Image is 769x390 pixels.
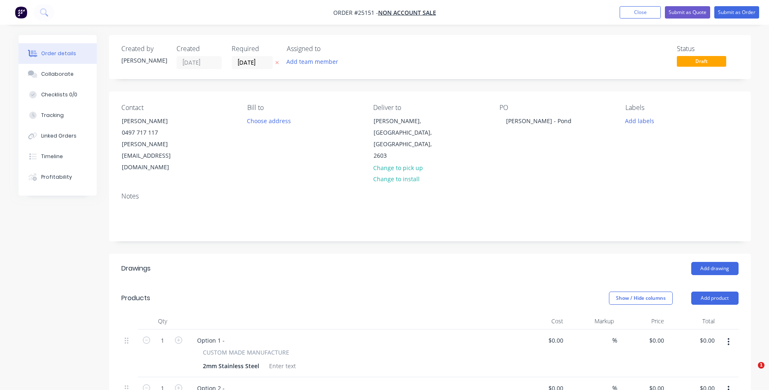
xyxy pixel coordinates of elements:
button: Collaborate [19,64,97,84]
button: Submit as Order [714,6,759,19]
span: Order #25151 - [333,9,378,16]
div: Contact [121,104,234,112]
button: Profitability [19,167,97,187]
div: Tracking [41,112,64,119]
button: Timeline [19,146,97,167]
button: Choose address [243,115,295,126]
div: Required [232,45,277,53]
div: PO [500,104,612,112]
div: Notes [121,192,739,200]
div: Order details [41,50,76,57]
div: [PERSON_NAME]0497 717 117[PERSON_NAME][EMAIL_ADDRESS][DOMAIN_NAME] [115,115,197,173]
div: Created [177,45,222,53]
div: Linked Orders [41,132,77,140]
button: Order details [19,43,97,64]
div: Status [677,45,739,53]
iframe: Intercom live chat [741,362,761,382]
div: Total [667,313,718,329]
div: Cost [516,313,567,329]
button: Show / Hide columns [609,292,673,305]
div: 0497 717 117 [122,127,190,138]
div: [PERSON_NAME], [GEOGRAPHIC_DATA], [GEOGRAPHIC_DATA], 2603 [374,115,442,161]
button: Checklists 0/0 [19,84,97,105]
span: % [612,336,617,345]
button: Change to pick up [369,162,427,173]
div: [PERSON_NAME] [122,115,190,127]
button: Tracking [19,105,97,126]
button: Close [620,6,661,19]
div: Drawings [121,264,151,273]
div: Products [121,293,150,303]
div: [PERSON_NAME], [GEOGRAPHIC_DATA], [GEOGRAPHIC_DATA], 2603 [367,115,449,162]
div: 2mm Stainless Steel [200,360,263,372]
span: CUSTOM MADE MANUFACTURE [203,348,289,357]
div: Checklists 0/0 [41,91,77,98]
button: Add labels [621,115,659,126]
div: Assigned to [287,45,369,53]
div: [PERSON_NAME] [121,56,167,65]
div: Profitability [41,173,72,181]
img: Factory [15,6,27,19]
button: Add team member [282,56,342,67]
button: Add team member [287,56,343,67]
div: Created by [121,45,167,53]
div: Collaborate [41,70,74,78]
div: Timeline [41,153,63,160]
button: Add product [691,292,739,305]
div: [PERSON_NAME] - Pond [500,115,578,127]
button: Submit as Quote [665,6,710,19]
button: Add drawing [691,262,739,275]
button: Linked Orders [19,126,97,146]
div: Markup [567,313,617,329]
button: Change to install [369,173,424,184]
div: Option 1 - [191,334,231,346]
span: 1 [758,362,764,369]
div: [PERSON_NAME][EMAIL_ADDRESS][DOMAIN_NAME] [122,138,190,173]
div: Deliver to [373,104,486,112]
div: Qty [138,313,187,329]
div: Labels [625,104,738,112]
a: NON ACCOUNT SALE [378,9,436,16]
div: Bill to [247,104,360,112]
span: Draft [677,56,726,66]
div: Price [617,313,668,329]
